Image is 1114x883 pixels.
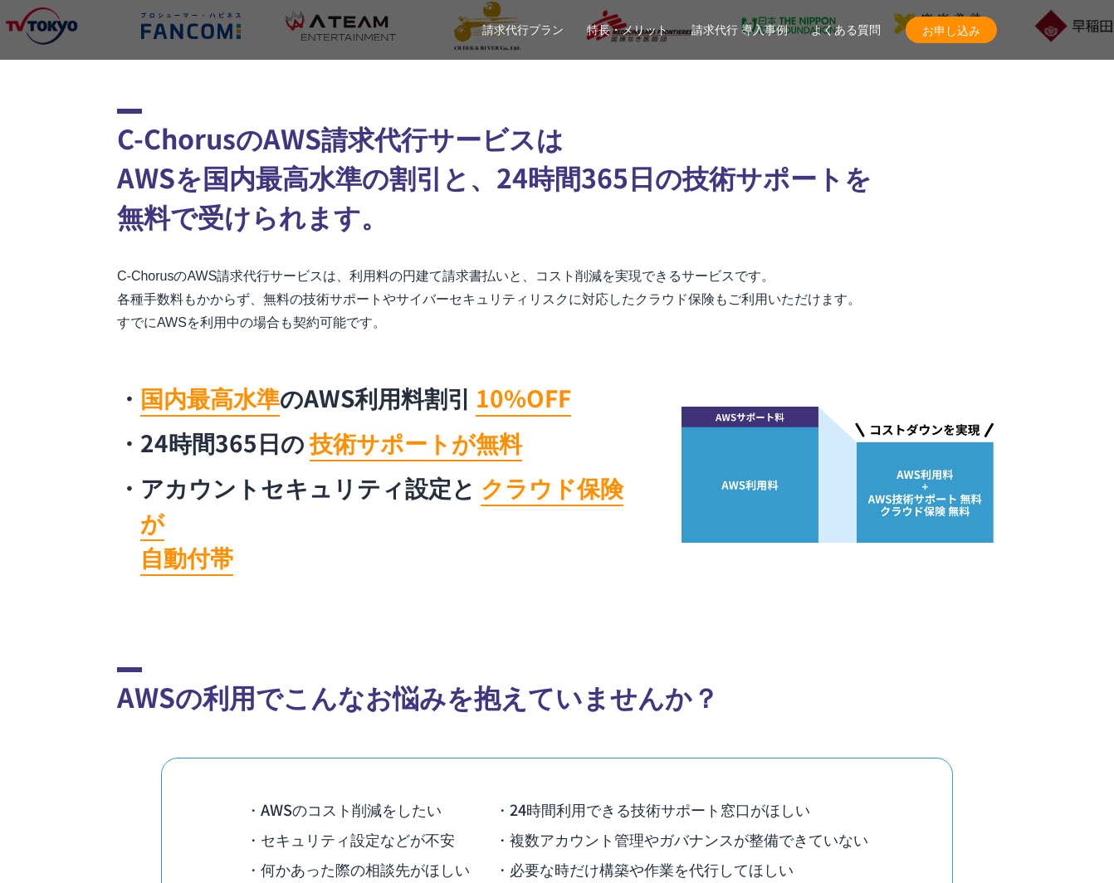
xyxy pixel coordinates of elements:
a: よくある質問 [811,22,881,39]
img: AWS請求代行で大幅な割引が実現できる仕組み [682,407,997,544]
mark: 10%OFF [476,381,571,417]
li: ・24時間利用できる技術サポート窓口がほしい [495,794,868,824]
li: ・セキュリティ設定などが不安 [246,824,495,854]
p: C-ChorusのAWS請求代行サービスは、利用料の円建て請求書払いと、コスト削減を実現できるサービスです。 各種手数料もかからず、無料の技術サポートやサイバーセキュリティリスクに対応したクラウ... [117,265,997,334]
mark: 国内最高水準 [140,381,280,417]
h2: C-ChorusのAWS請求代行サービスは AWSを国内最高水準の割引と、24時間365日の技術サポートを 無料で受けられます。 [117,109,997,236]
li: ・複数アカウント管理やガバナンスが整備できていない [495,824,868,854]
mark: 技術サポートが無料 [310,426,522,461]
h2: AWSの利用でこんなお悩みを抱えていませんか？ [117,667,997,716]
li: 24時間365日の [117,425,640,460]
a: 請求代行 導入事例 [691,22,788,39]
li: アカウントセキュリティ設定と [117,470,640,574]
li: ・AWSのコスト削減をしたい [246,794,495,824]
a: 請求代行プラン [482,22,564,39]
a: お申し込み [906,17,997,43]
li: のAWS利用料割引 [117,380,640,415]
span: お申し込み [906,22,997,39]
a: 特長・メリット [587,22,668,39]
mark: クラウド保険が 自動付帯 [140,471,623,576]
